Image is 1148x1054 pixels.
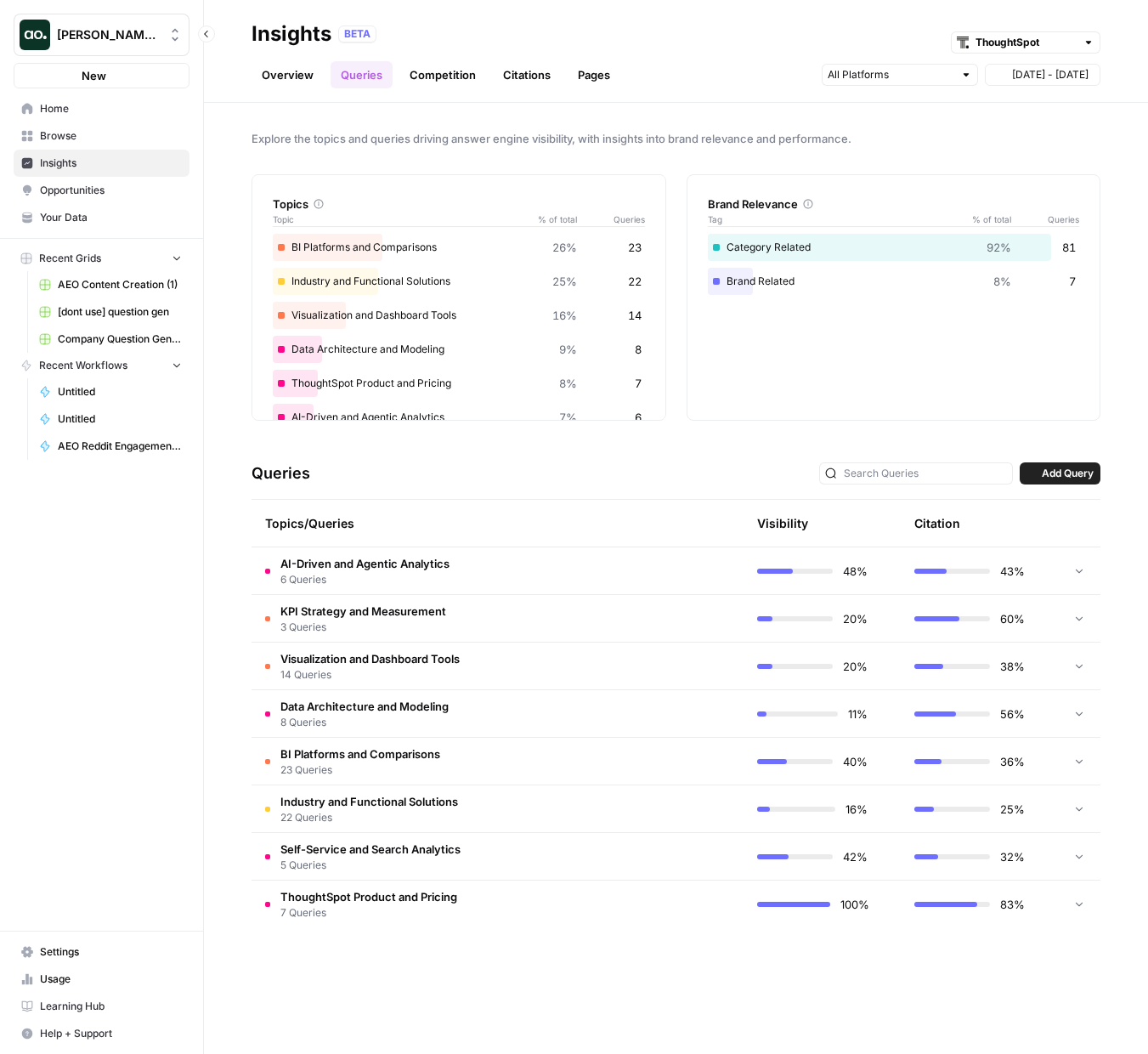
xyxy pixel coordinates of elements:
span: 7 [1069,273,1076,290]
span: 48% [843,563,868,580]
span: Industry and Functional Solutions [280,793,458,810]
span: Help + Support [40,1026,182,1041]
div: Topics [273,195,645,212]
a: Pages [568,61,620,88]
span: BI Platforms and Comparisons [280,745,440,762]
a: Usage [14,966,189,993]
a: [dont use] question gen [31,298,189,326]
span: 43% [1000,563,1025,580]
span: 16% [845,801,868,818]
h3: Queries [252,462,310,485]
span: Queries [1011,212,1079,226]
span: Untitled [58,384,182,399]
span: Browse [40,128,182,144]
a: Opportunities [14,177,189,204]
span: Your Data [40,210,182,225]
span: 16% [552,307,577,324]
span: 56% [1000,705,1025,722]
button: Add Query [1020,462,1100,484]
span: Tag [708,212,961,226]
span: 6 Queries [280,572,450,587]
span: ThoughtSpot Product and Pricing [280,888,457,905]
a: AEO Reddit Engagement - Fork [31,433,189,460]
span: AI-Driven and Agentic Analytics [280,555,450,572]
span: 6 [635,409,642,426]
button: New [14,63,189,88]
span: 38% [1000,658,1025,675]
span: 5 Queries [280,858,461,873]
span: Untitled [58,411,182,427]
div: Industry and Functional Solutions [273,268,645,295]
a: Company Question Generation [31,326,189,353]
span: 8% [993,273,1011,290]
div: Data Architecture and Modeling [273,336,645,363]
span: 25% [552,273,577,290]
span: 83% [1000,896,1025,913]
span: KPI Strategy and Measurement [280,603,446,620]
div: Visibility [757,515,808,532]
span: 40% [843,753,868,770]
a: Your Data [14,204,189,231]
div: Topics/Queries [265,500,568,547]
div: Brand Relevance [708,195,1080,212]
button: Recent Grids [14,246,189,271]
span: [PERSON_NAME] Test [57,26,160,43]
input: Search Queries [844,465,1007,482]
span: [DATE] - [DATE] [1012,67,1089,82]
button: Help + Support [14,1020,189,1047]
button: Recent Workflows [14,353,189,378]
div: BI Platforms and Comparisons [273,234,645,261]
span: [dont use] question gen [58,304,182,320]
span: 36% [1000,753,1025,770]
input: All Platforms [828,66,953,83]
div: Insights [252,20,331,48]
a: Overview [252,61,324,88]
span: 9% [559,341,577,358]
button: Workspace: Dillon Test [14,14,189,56]
span: 60% [1000,610,1025,627]
span: 8 [635,341,642,358]
span: 26% [552,239,577,256]
span: 7% [559,409,577,426]
span: 22 [628,273,642,290]
span: Insights [40,156,182,171]
span: New [82,67,106,84]
span: 8 Queries [280,715,449,730]
span: 25% [1000,801,1025,818]
span: 20% [843,658,868,675]
span: % of total [960,212,1011,226]
div: BETA [338,25,376,42]
span: 100% [840,896,868,913]
span: 32% [1000,848,1025,865]
a: Browse [14,122,189,150]
span: 42% [843,848,868,865]
a: Insights [14,150,189,177]
span: Topic [273,212,526,226]
span: 23 [628,239,642,256]
span: % of total [526,212,577,226]
span: Opportunities [40,183,182,198]
span: 20% [843,610,868,627]
a: Home [14,95,189,122]
div: Category Related [708,234,1080,261]
span: Add Query [1042,466,1094,481]
a: Learning Hub [14,993,189,1020]
a: AEO Content Creation (1) [31,271,189,298]
span: Explore the topics and queries driving answer engine visibility, with insights into brand relevan... [252,130,1100,147]
a: Queries [331,61,393,88]
span: Home [40,101,182,116]
span: 14 [628,307,642,324]
div: AI-Driven and Agentic Analytics [273,404,645,431]
span: 3 Queries [280,620,446,635]
span: 92% [987,239,1011,256]
div: Visualization and Dashboard Tools [273,302,645,329]
span: Company Question Generation [58,331,182,347]
img: Dillon Test Logo [20,20,50,50]
span: Data Architecture and Modeling [280,698,449,715]
a: Untitled [31,378,189,405]
span: 23 Queries [280,762,440,778]
span: Recent Workflows [39,358,127,373]
a: Untitled [31,405,189,433]
span: Learning Hub [40,999,182,1014]
span: 8% [559,375,577,392]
